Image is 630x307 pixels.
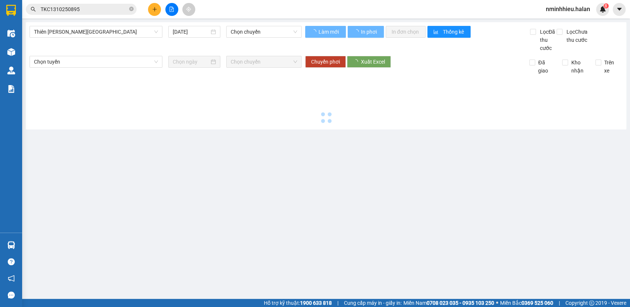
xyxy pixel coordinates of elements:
[537,28,557,52] span: Lọc Đã thu cước
[231,26,297,37] span: Chọn chuyến
[300,300,332,306] strong: 1900 633 818
[34,26,158,37] span: Thiên Đường Bảo Sơn - Thái Nguyên
[8,258,15,265] span: question-circle
[186,7,191,12] span: aim
[427,300,494,306] strong: 0708 023 035 - 0935 103 250
[319,28,340,36] span: Làm mới
[535,58,557,75] span: Đã giao
[337,299,338,307] span: |
[616,6,623,13] span: caret-down
[347,56,391,68] button: Xuất Excel
[7,48,15,56] img: warehouse-icon
[41,5,128,13] input: Tìm tên, số ĐT hoặc mã đơn
[169,7,174,12] span: file-add
[7,30,15,37] img: warehouse-icon
[599,6,606,13] img: icon-new-feature
[433,29,440,35] span: bar-chart
[305,56,346,68] button: Chuyển phơi
[7,85,15,93] img: solution-icon
[589,300,594,306] span: copyright
[8,291,15,298] span: message
[601,58,623,75] span: Trên xe
[568,58,589,75] span: Kho nhận
[603,3,609,9] sup: 8
[496,301,498,304] span: ⚪️
[540,4,596,14] span: nminhhieu.halan
[605,3,607,9] span: 8
[344,299,402,307] span: Cung cấp máy in - giấy in:
[31,7,36,12] span: search
[148,3,161,16] button: plus
[165,3,178,16] button: file-add
[173,58,209,66] input: Chọn ngày
[231,56,297,67] span: Chọn chuyến
[264,299,332,307] span: Hỗ trợ kỹ thuật:
[564,28,596,44] span: Lọc Chưa thu cước
[354,29,360,34] span: loading
[8,275,15,282] span: notification
[500,299,553,307] span: Miền Bắc
[427,26,471,38] button: bar-chartThống kê
[173,28,209,36] input: 13/10/2025
[559,299,560,307] span: |
[7,67,15,74] img: warehouse-icon
[613,3,626,16] button: caret-down
[386,26,426,38] button: In đơn chọn
[521,300,553,306] strong: 0369 525 060
[34,56,158,67] span: Chọn tuyến
[7,241,15,249] img: warehouse-icon
[152,7,157,12] span: plus
[361,28,378,36] span: In phơi
[443,28,465,36] span: Thống kê
[311,29,317,34] span: loading
[6,5,16,16] img: logo-vxr
[182,3,195,16] button: aim
[403,299,494,307] span: Miền Nam
[129,6,134,13] span: close-circle
[348,26,384,38] button: In phơi
[305,26,346,38] button: Làm mới
[129,7,134,11] span: close-circle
